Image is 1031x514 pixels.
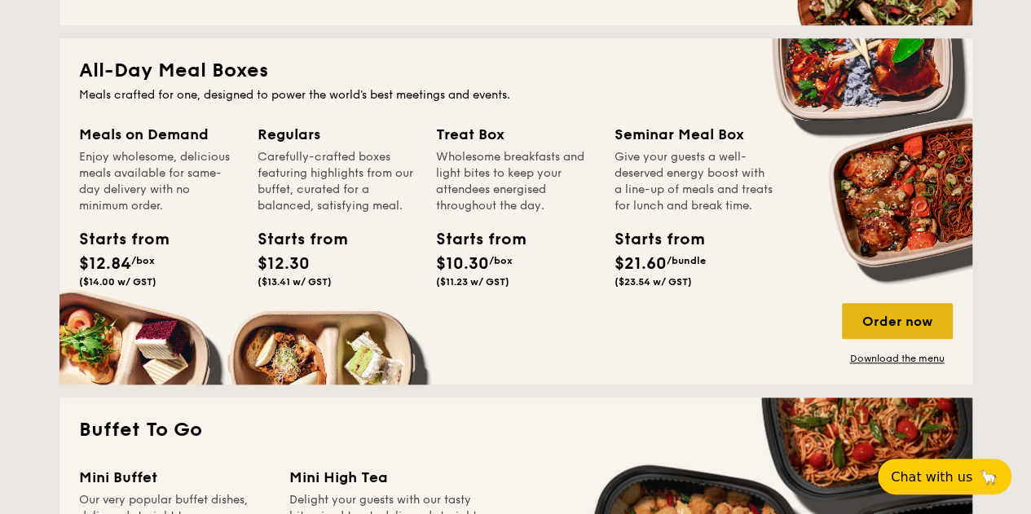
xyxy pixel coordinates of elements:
[79,227,152,252] div: Starts from
[258,227,331,252] div: Starts from
[258,254,310,274] span: $12.30
[842,303,953,339] div: Order now
[79,58,953,84] h2: All-Day Meal Boxes
[258,123,416,146] div: Regulars
[615,123,773,146] div: Seminar Meal Box
[79,276,156,288] span: ($14.00 w/ GST)
[615,254,667,274] span: $21.60
[436,276,509,288] span: ($11.23 w/ GST)
[667,255,706,266] span: /bundle
[79,466,270,489] div: Mini Buffet
[131,255,155,266] span: /box
[436,123,595,146] div: Treat Box
[436,254,489,274] span: $10.30
[79,254,131,274] span: $12.84
[289,466,480,489] div: Mini High Tea
[79,149,238,214] div: Enjoy wholesome, delicious meals available for same-day delivery with no minimum order.
[489,255,513,266] span: /box
[436,149,595,214] div: Wholesome breakfasts and light bites to keep your attendees energised throughout the day.
[842,352,953,365] a: Download the menu
[258,149,416,214] div: Carefully-crafted boxes featuring highlights from our buffet, curated for a balanced, satisfying ...
[615,276,692,288] span: ($23.54 w/ GST)
[615,149,773,214] div: Give your guests a well-deserved energy boost with a line-up of meals and treats for lunch and br...
[79,123,238,146] div: Meals on Demand
[615,227,688,252] div: Starts from
[891,469,972,485] span: Chat with us
[436,227,509,252] div: Starts from
[878,459,1011,494] button: Chat with us🦙
[258,276,332,288] span: ($13.41 w/ GST)
[979,468,998,486] span: 🦙
[79,87,953,103] div: Meals crafted for one, designed to power the world's best meetings and events.
[79,417,953,443] h2: Buffet To Go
